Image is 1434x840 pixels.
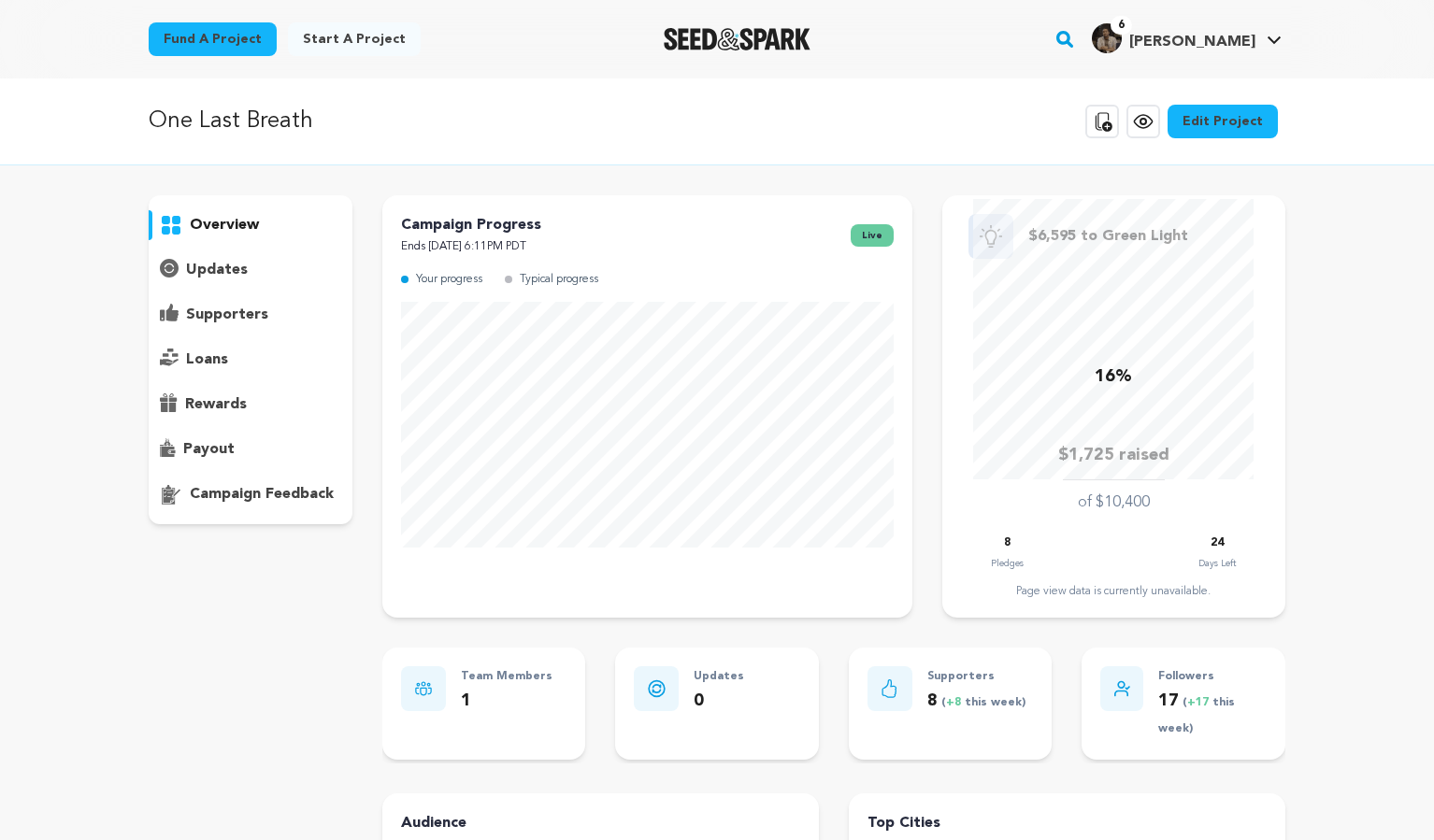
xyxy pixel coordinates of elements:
[149,22,277,56] a: Fund a project
[1168,105,1278,138] a: Edit Project
[938,697,1025,708] span: ( this week)
[1088,20,1285,59] span: Abel D.'s Profile
[185,393,247,416] p: rewards
[190,214,259,236] p: overview
[868,812,1267,834] h4: Top Cities
[1004,533,1011,554] p: 8
[401,214,541,236] p: Campaign Progress
[694,666,744,688] p: Updates
[183,438,235,461] p: payout
[401,812,800,834] h4: Audience
[1158,697,1235,735] span: ( this week)
[1158,688,1267,742] p: 17
[149,434,352,464] button: payout
[149,105,313,138] p: One Last Breath
[186,349,228,371] p: loans
[461,666,552,688] p: Team Members
[1187,697,1212,708] span: +17
[1111,16,1132,35] span: 6
[1158,666,1267,688] p: Followers
[1088,20,1285,53] a: Abel D.'s Profile
[851,224,894,247] span: live
[1092,23,1122,53] img: df6f842d7a275c56.png
[1092,23,1255,53] div: Abel D.'s Profile
[1129,35,1255,50] span: [PERSON_NAME]
[149,300,352,330] button: supporters
[946,697,965,708] span: +8
[664,28,810,50] a: Seed&Spark Homepage
[927,688,1025,715] p: 8
[694,688,744,715] p: 0
[149,210,352,240] button: overview
[149,479,352,509] button: campaign feedback
[416,269,482,291] p: Your progress
[186,304,268,326] p: supporters
[1198,554,1236,573] p: Days Left
[1095,363,1132,391] p: 16%
[991,554,1024,573] p: Pledges
[149,255,352,285] button: updates
[927,666,1025,688] p: Supporters
[186,259,248,281] p: updates
[149,345,352,375] button: loans
[961,584,1267,599] div: Page view data is currently unavailable.
[461,688,552,715] p: 1
[401,236,541,258] p: Ends [DATE] 6:11PM PDT
[1211,533,1224,554] p: 24
[664,28,810,50] img: Seed&Spark Logo Dark Mode
[520,269,598,291] p: Typical progress
[190,483,334,505] p: campaign feedback
[288,22,421,56] a: Start a project
[149,390,352,420] button: rewards
[1078,491,1150,514] p: of $10,400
